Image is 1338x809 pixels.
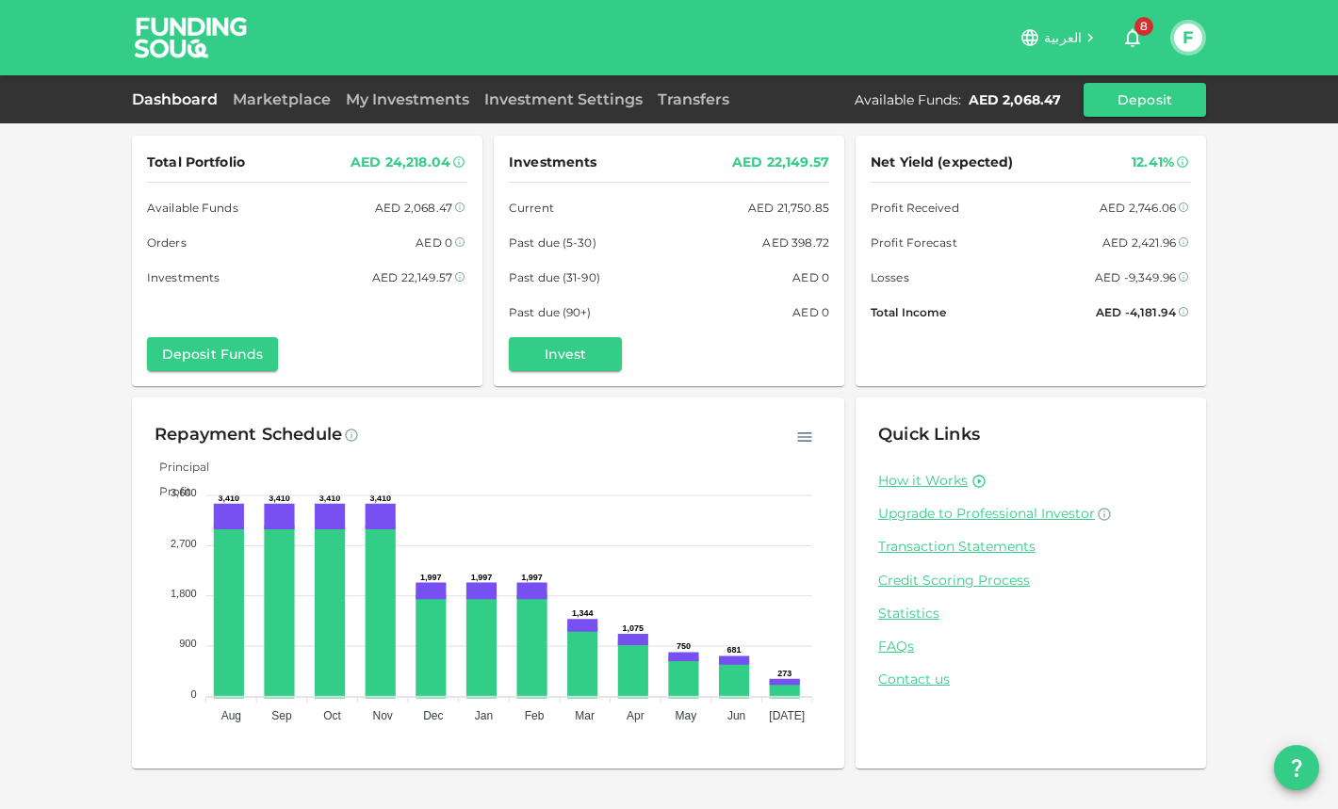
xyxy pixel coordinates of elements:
[969,90,1061,109] div: AED 2,068.47
[878,424,980,445] span: Quick Links
[1096,302,1176,322] div: AED -4,181.94
[878,671,1183,688] a: Contact us
[338,90,477,108] a: My Investments
[190,688,196,700] tspan: 0
[509,302,592,322] span: Past due (90+)
[323,709,341,722] tspan: Oct
[155,420,342,450] div: Repayment Schedule
[878,472,968,490] a: How it Works
[762,233,829,252] div: AED 398.72
[1102,233,1176,252] div: AED 2,421.96
[1095,267,1176,287] div: AED -9,349.96
[423,709,443,722] tspan: Dec
[475,709,493,722] tspan: Jan
[147,151,245,174] span: Total Portfolio
[855,90,961,109] div: Available Funds :
[221,709,241,722] tspan: Aug
[676,709,697,722] tspan: May
[1274,745,1319,790] button: question
[727,709,745,722] tspan: Jun
[171,538,197,549] tspan: 2,700
[878,538,1183,556] a: Transaction Statements
[145,460,209,474] span: Principal
[1044,29,1082,46] span: العربية
[769,709,805,722] tspan: [DATE]
[477,90,650,108] a: Investment Settings
[351,151,450,174] div: AED 24,218.04
[732,151,829,174] div: AED 22,149.57
[878,605,1183,623] a: Statistics
[171,487,197,498] tspan: 3,600
[509,267,600,287] span: Past due (31-90)
[147,198,238,218] span: Available Funds
[575,709,595,722] tspan: Mar
[871,151,1014,174] span: Net Yield (expected)
[132,90,225,108] a: Dashboard
[179,638,196,649] tspan: 900
[627,709,645,722] tspan: Apr
[372,267,452,287] div: AED 22,149.57
[792,267,829,287] div: AED 0
[509,233,596,252] span: Past due (5-30)
[375,198,452,218] div: AED 2,068.47
[871,198,959,218] span: Profit Received
[871,233,957,252] span: Profit Forecast
[373,709,393,722] tspan: Nov
[1100,198,1176,218] div: AED 2,746.06
[509,151,596,174] span: Investments
[1114,19,1151,57] button: 8
[878,505,1183,523] a: Upgrade to Professional Investor
[878,505,1095,522] span: Upgrade to Professional Investor
[225,90,338,108] a: Marketplace
[171,588,197,599] tspan: 1,800
[650,90,737,108] a: Transfers
[416,233,452,252] div: AED 0
[1132,151,1174,174] div: 12.41%
[525,709,545,722] tspan: Feb
[878,638,1183,655] a: FAQs
[271,709,292,722] tspan: Sep
[1084,83,1206,117] button: Deposit
[748,198,829,218] div: AED 21,750.85
[147,267,220,287] span: Investments
[871,267,909,287] span: Losses
[1134,17,1153,36] span: 8
[871,302,946,322] span: Total Income
[509,198,554,218] span: Current
[145,484,191,498] span: Profit
[792,302,829,322] div: AED 0
[147,233,187,252] span: Orders
[509,337,622,371] button: Invest
[147,337,278,371] button: Deposit Funds
[878,572,1183,590] a: Credit Scoring Process
[1174,24,1202,52] button: F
